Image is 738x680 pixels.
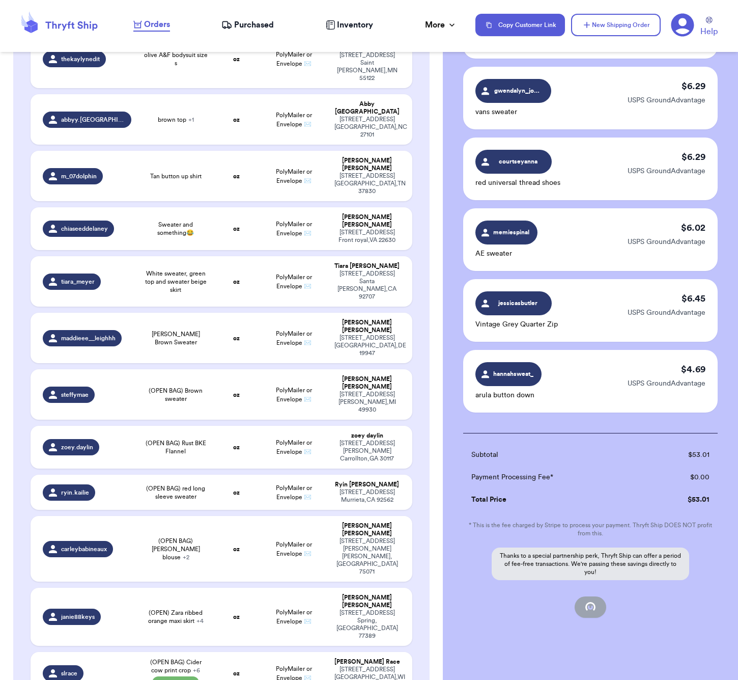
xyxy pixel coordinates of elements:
div: [STREET_ADDRESS][PERSON_NAME] Carrollton , GA 30117 [334,440,400,463]
div: zoey daylin [334,432,400,440]
td: $ 53.01 [646,488,718,511]
button: New Shipping Order [571,14,661,36]
span: Purchased [234,19,274,31]
a: Inventory [326,19,373,31]
p: $ 6.29 [682,150,705,164]
p: $ 6.29 [682,79,705,93]
span: Inventory [337,19,373,31]
span: olive A&F bodysuit size s [144,51,208,67]
span: slrace [61,669,77,677]
p: Thanks to a special partnership perk, Thryft Ship can offer a period of fee-free transactions. We... [492,548,689,580]
div: Tiara [PERSON_NAME] [334,262,400,270]
p: USPS GroundAdvantage [628,308,705,318]
span: Help [700,25,718,38]
strong: oz [233,279,240,285]
span: + 1 [188,117,194,123]
span: PolyMailer or Envelope ✉️ [276,485,312,500]
a: Help [700,17,718,38]
button: Copy Customer Link [475,14,565,36]
span: PolyMailer or Envelope ✉️ [276,609,312,624]
div: [PERSON_NAME] [PERSON_NAME] [334,213,400,229]
span: (OPEN BAG) [PERSON_NAME] blouse [144,537,208,561]
td: Total Price [463,488,646,511]
span: + 4 [196,618,204,624]
div: [STREET_ADDRESS] [GEOGRAPHIC_DATA] , NC 27101 [334,116,400,139]
td: Subtotal [463,444,646,466]
strong: oz [233,546,240,552]
p: AE sweater [475,249,537,259]
span: PolyMailer or Envelope ✉️ [276,387,312,402]
strong: oz [233,56,240,62]
span: chiaseeddelaney [61,225,108,233]
span: (OPEN BAG) Rust BKE Flannel [144,439,208,455]
p: * This is the fee charged by Stripe to process your payment. Thryft Ship DOES NOT profit from this. [463,521,718,537]
span: courtseyanna [494,157,543,166]
div: [STREET_ADDRESS] Front royal , VA 22630 [334,229,400,244]
span: (OPEN BAG) Brown sweater [144,387,208,403]
p: USPS GroundAdvantage [628,378,705,389]
span: [PERSON_NAME] Brown Sweater [144,330,208,346]
p: USPS GroundAdvantage [628,237,705,247]
p: Vintage Grey Quarter Zip [475,319,558,330]
span: maddieee__leighhh [61,334,116,342]
span: PolyMailer or Envelope ✉️ [276,440,312,455]
span: Tan button up shirt [150,172,202,180]
span: ryin.kailie [61,488,89,497]
strong: oz [233,444,240,450]
div: [PERSON_NAME] [PERSON_NAME] [334,375,400,391]
div: Abby [GEOGRAPHIC_DATA] [334,100,400,116]
div: [PERSON_NAME] Race [334,658,400,666]
a: Orders [133,18,170,32]
span: PolyMailer or Envelope ✉️ [276,169,312,184]
div: [PERSON_NAME] [PERSON_NAME] [334,522,400,537]
span: steffymae [61,391,89,399]
strong: oz [233,173,240,179]
td: Payment Processing Fee* [463,466,646,488]
p: $ 6.45 [682,291,705,306]
div: [STREET_ADDRESS] Spring , [GEOGRAPHIC_DATA] 77389 [334,609,400,640]
strong: oz [233,226,240,232]
div: [STREET_ADDRESS] Murrieta , CA 92562 [334,488,400,504]
p: USPS GroundAdvantage [628,166,705,176]
div: [STREET_ADDRESS] [GEOGRAPHIC_DATA] , DE 19947 [334,334,400,357]
span: zoey.daylin [61,443,93,451]
span: brown top [158,116,194,124]
span: PolyMailer or Envelope ✉️ [276,541,312,557]
div: [STREET_ADDRESS] [GEOGRAPHIC_DATA] , TN 37830 [334,172,400,195]
p: $ 6.02 [681,221,705,235]
span: PolyMailer or Envelope ✉️ [276,274,312,289]
span: gwendalyn_jones [494,86,542,95]
div: More [425,19,457,31]
span: janie88keys [61,613,95,621]
strong: oz [233,670,240,676]
span: PolyMailer or Envelope ✉️ [276,331,312,346]
span: + 6 [193,667,200,673]
span: tiara_meyer [61,278,95,286]
strong: oz [233,392,240,398]
strong: oz [233,614,240,620]
span: + 2 [183,554,189,560]
span: hannahsweat_ [493,369,534,378]
div: [PERSON_NAME] [PERSON_NAME] [334,594,400,609]
span: Sweater and something😂 [144,221,208,237]
div: [STREET_ADDRESS] [PERSON_NAME] , MI 49930 [334,391,400,414]
div: [PERSON_NAME] [PERSON_NAME] [334,157,400,172]
div: [PERSON_NAME] [PERSON_NAME] [334,319,400,334]
span: PolyMailer or Envelope ✉️ [276,221,312,236]
span: (OPEN) Zara ribbed orange maxi skirt [144,609,208,625]
span: PolyMailer or Envelope ✉️ [276,112,312,127]
div: [STREET_ADDRESS][PERSON_NAME] [PERSON_NAME] , [GEOGRAPHIC_DATA] 75071 [334,537,400,576]
span: (OPEN BAG) Cider cow print crop [144,658,208,674]
td: $ 53.01 [646,444,718,466]
strong: oz [233,117,240,123]
span: m_07dolphin [61,172,97,180]
div: Ryin [PERSON_NAME] [334,481,400,488]
span: Orders [144,18,170,31]
p: $ 4.69 [681,362,705,376]
div: [STREET_ADDRESS] Saint [PERSON_NAME] , MN 55122 [334,51,400,82]
span: White sweater, green top and sweater beige skirt [144,269,208,294]
p: USPS GroundAdvantage [628,95,705,105]
span: jessicasbutler [494,298,543,308]
span: carleybabineaux [61,545,107,553]
a: Purchased [221,19,274,31]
